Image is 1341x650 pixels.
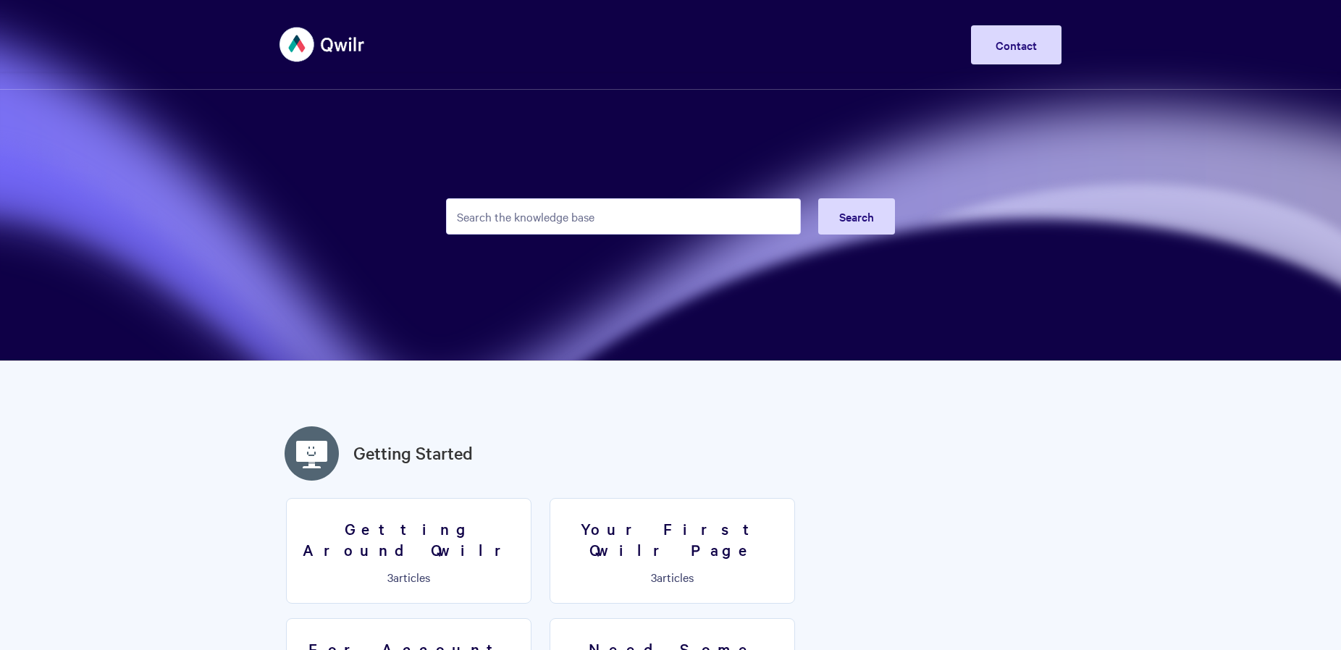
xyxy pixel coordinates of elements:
[446,198,801,235] input: Search the knowledge base
[839,208,874,224] span: Search
[559,518,786,560] h3: Your First Qwilr Page
[651,569,657,585] span: 3
[550,498,795,604] a: Your First Qwilr Page 3articles
[295,570,522,583] p: articles
[559,570,786,583] p: articles
[286,498,531,604] a: Getting Around Qwilr 3articles
[971,25,1062,64] a: Contact
[279,17,366,72] img: Qwilr Help Center
[818,198,895,235] button: Search
[353,440,473,466] a: Getting Started
[387,569,393,585] span: 3
[295,518,522,560] h3: Getting Around Qwilr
